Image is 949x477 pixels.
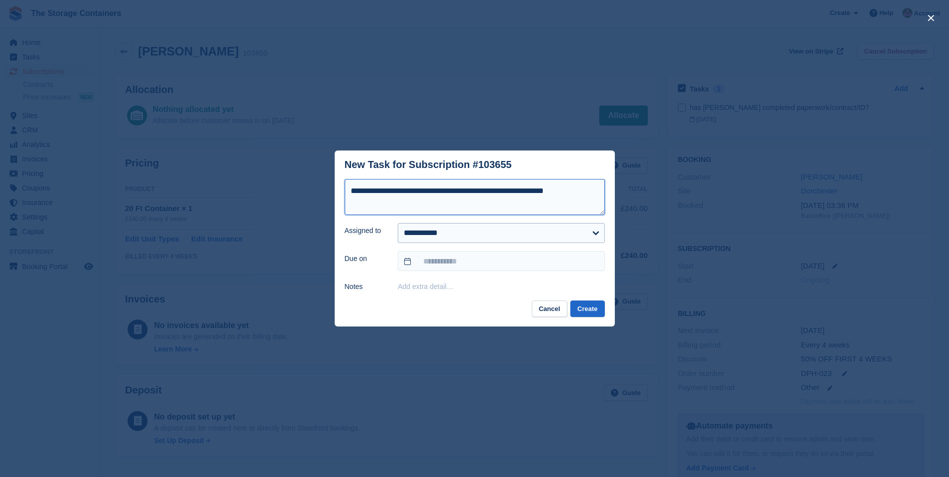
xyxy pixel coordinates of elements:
button: Cancel [532,300,567,317]
label: Due on [345,253,386,264]
button: close [923,10,939,26]
label: Notes [345,281,386,292]
button: Add extra detail… [398,282,453,290]
div: New Task for Subscription #103655 [345,159,512,170]
button: Create [570,300,604,317]
label: Assigned to [345,225,386,236]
